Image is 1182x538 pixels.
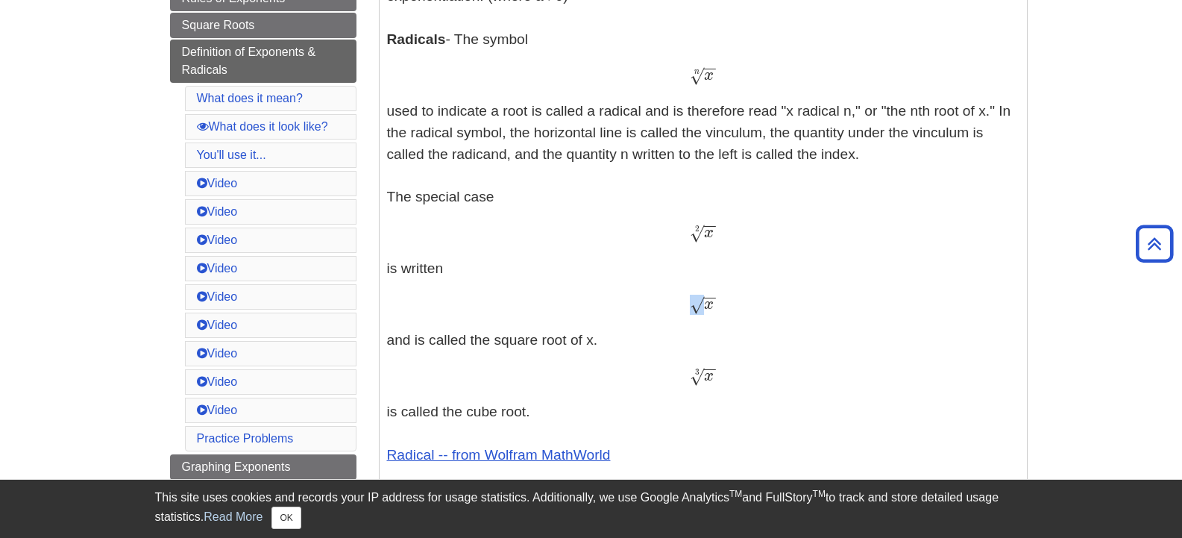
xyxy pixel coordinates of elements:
[170,454,356,480] a: Graphing Exponents
[704,67,714,84] span: x
[387,447,611,463] a: Radical -- from Wolfram MathWorld
[704,368,714,384] span: x
[197,205,238,218] a: Video
[197,262,238,275] a: Video
[704,296,714,313] span: x
[197,375,238,388] a: Video
[204,510,263,523] a: Read More
[170,40,356,83] a: Definition of Exponents & Radicals
[729,489,742,499] sup: TM
[197,432,294,445] a: Practice Problems
[387,31,446,47] b: Radicals
[694,68,700,76] span: n
[271,507,301,529] button: Close
[197,290,238,303] a: Video
[197,319,238,331] a: Video
[170,13,356,38] a: Square Roots
[197,404,238,416] a: Video
[197,120,328,133] a: What does it look like?
[197,148,266,161] a: You'll use it...
[690,223,704,243] span: √
[695,367,700,377] span: 3
[704,225,714,241] span: x
[197,177,238,190] a: Video
[197,347,238,360] a: Video
[197,234,238,246] a: Video
[690,295,704,315] span: √
[695,224,700,234] span: 2
[813,489,826,499] sup: TM
[690,66,704,86] span: √
[197,92,303,104] a: What does it mean?
[1131,234,1178,254] a: Back to Top
[690,366,704,387] span: √
[155,489,1028,529] div: This site uses cookies and records your IP address for usage statistics. Additionally, we use Goo...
